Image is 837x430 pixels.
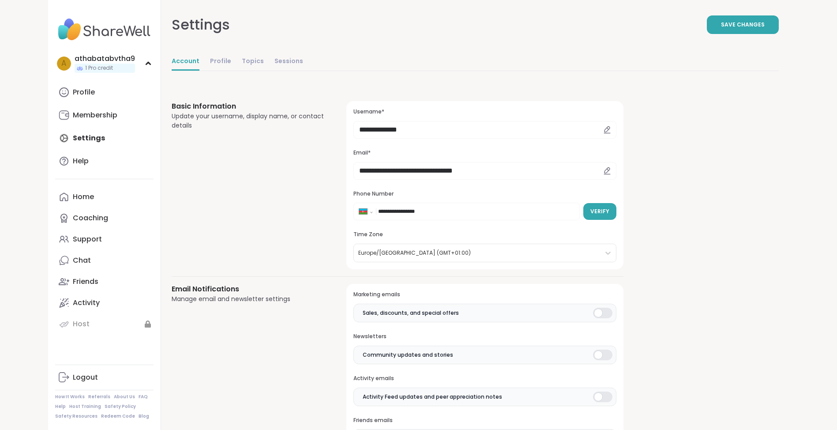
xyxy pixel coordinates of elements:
span: Sales, discounts, and special offers [363,309,459,317]
a: Topics [242,53,264,71]
a: Help [55,404,66,410]
div: Host [73,319,90,329]
a: FAQ [139,394,148,400]
a: About Us [114,394,135,400]
span: Activity Feed updates and peer appreciation notes [363,393,502,401]
div: athabatabvtha9 [75,54,135,64]
a: Safety Policy [105,404,136,410]
span: 1 Pro credit [85,64,113,72]
a: Host Training [69,404,101,410]
div: Profile [73,87,95,97]
div: Activity [73,298,100,308]
div: Settings [172,14,230,35]
span: a [61,58,66,69]
a: How It Works [55,394,85,400]
h3: Basic Information [172,101,326,112]
div: Update your username, display name, or contact details [172,112,326,130]
a: Blog [139,413,149,419]
h3: Time Zone [353,231,616,238]
span: Community updates and stories [363,351,453,359]
img: ShareWell Nav Logo [55,14,154,45]
h3: Friends emails [353,417,616,424]
a: Chat [55,250,154,271]
a: Membership [55,105,154,126]
h3: Email* [353,149,616,157]
h3: Username* [353,108,616,116]
div: Membership [73,110,117,120]
button: Verify [583,203,616,220]
a: Help [55,151,154,172]
a: Redeem Code [101,413,135,419]
a: Profile [55,82,154,103]
a: Host [55,313,154,335]
h3: Marketing emails [353,291,616,298]
a: Home [55,186,154,207]
a: Logout [55,367,154,388]
a: Safety Resources [55,413,98,419]
a: Activity [55,292,154,313]
div: Chat [73,256,91,265]
a: Profile [210,53,231,71]
span: Verify [590,207,609,215]
div: Home [73,192,94,202]
a: Referrals [88,394,110,400]
div: Manage email and newsletter settings [172,294,326,304]
div: Help [73,156,89,166]
button: Save Changes [707,15,779,34]
div: Friends [73,277,98,287]
h3: Email Notifications [172,284,326,294]
div: Logout [73,373,98,382]
div: Support [73,234,102,244]
a: Support [55,229,154,250]
h3: Activity emails [353,375,616,382]
a: Coaching [55,207,154,229]
h3: Newsletters [353,333,616,340]
a: Sessions [274,53,303,71]
span: Save Changes [721,21,765,29]
div: Coaching [73,213,108,223]
h3: Phone Number [353,190,616,198]
a: Friends [55,271,154,292]
a: Account [172,53,199,71]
